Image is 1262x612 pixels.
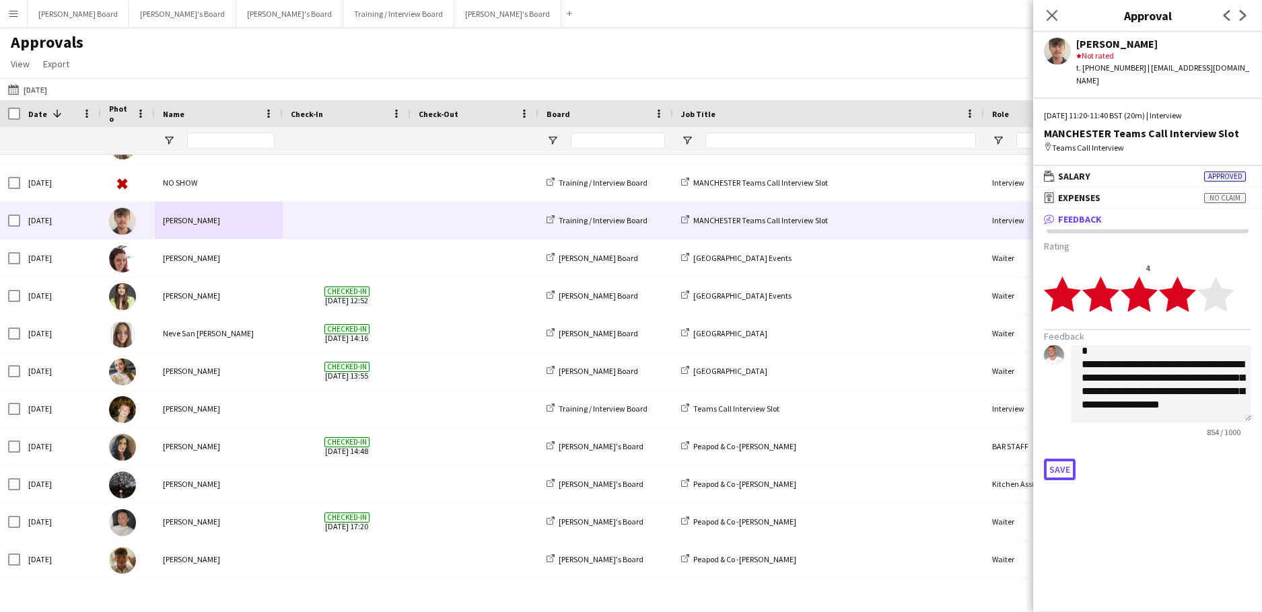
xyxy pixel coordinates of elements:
div: Kitchen Assistant [984,465,1119,502]
span: [PERSON_NAME] Board [559,291,638,301]
a: Training / Interview Board [547,404,647,414]
span: Checked-in [324,512,370,523]
a: Training / Interview Board [547,215,647,225]
div: Waiter [984,352,1119,389]
span: Check-Out [419,109,458,119]
div: [PERSON_NAME] [155,503,283,540]
input: Board Filter Input [571,132,665,149]
span: [PERSON_NAME] Board [559,253,638,263]
span: Feedback [1058,213,1102,225]
a: [PERSON_NAME] Board [547,328,638,338]
a: Peapod & Co -[PERSON_NAME] [681,479,796,489]
img: Toby Rutland-Dix [109,547,136,574]
div: [PERSON_NAME] [155,202,283,239]
span: Peapod & Co -[PERSON_NAME] [693,517,796,527]
a: MANCHESTER Teams Call Interview Slot [681,178,828,188]
span: Check-In [291,109,323,119]
span: Job Title [681,109,715,119]
a: Export [38,55,75,73]
div: Waiter [984,315,1119,352]
div: [DATE] [20,202,101,239]
input: Job Title Filter Input [705,132,976,149]
div: Feedback [1033,229,1262,491]
span: 854 / 1000 [1196,427,1251,437]
span: Photo [109,104,131,124]
div: [PERSON_NAME] [155,428,283,465]
div: Waiter [984,503,1119,540]
div: [DATE] [20,465,101,502]
div: Waiter [984,239,1119,276]
a: [GEOGRAPHIC_DATA] Events [681,291,792,301]
button: [PERSON_NAME]'s Board [454,1,561,27]
img: Jasmine Roper [109,509,136,536]
button: Training / Interview Board [343,1,454,27]
div: Waiter [984,541,1119,578]
span: Name [163,109,184,119]
span: Board [547,109,570,119]
div: Neve San [PERSON_NAME] [155,315,283,352]
span: [GEOGRAPHIC_DATA] [693,366,767,376]
span: Peapod & Co -[PERSON_NAME] [693,441,796,451]
button: Open Filter Menu [992,135,1004,147]
span: MANCHESTER Teams Call Interview Slot [693,178,828,188]
mat-expansion-panel-header: ExpensesNo claim [1033,188,1262,208]
button: [DATE] [5,81,50,98]
img: Cameron Yates [109,396,136,423]
span: [PERSON_NAME]'s Board [559,517,643,527]
button: [PERSON_NAME] Board [28,1,129,27]
button: Open Filter Menu [163,135,175,147]
div: Interview [984,164,1119,201]
button: [PERSON_NAME]'s Board [129,1,236,27]
span: Training / Interview Board [559,215,647,225]
span: Checked-in [324,286,370,297]
div: t. [PHONE_NUMBER] | [EMAIL_ADDRESS][DOMAIN_NAME] [1076,62,1251,86]
div: 4 [1044,263,1251,273]
div: Interview [984,390,1119,427]
span: [PERSON_NAME]'s Board [559,479,643,489]
img: Neve San Emeterio [109,321,136,348]
a: [GEOGRAPHIC_DATA] [681,328,767,338]
a: [PERSON_NAME] Board [547,291,638,301]
img: Jo Eyles [109,245,136,272]
div: [DATE] [20,541,101,578]
mat-expansion-panel-header: SalaryApproved [1033,166,1262,186]
a: [PERSON_NAME]'s Board [547,479,643,489]
span: [DATE] 12:52 [291,277,402,314]
span: [DATE] 14:48 [291,428,402,465]
div: Waiter [984,277,1119,314]
span: Expenses [1058,192,1100,204]
span: Role [992,109,1009,119]
img: Bethany Haskell [109,358,136,385]
span: Checked-in [324,362,370,372]
span: Training / Interview Board [559,404,647,414]
div: [DATE] [20,503,101,540]
div: [DATE] 11:20-11:40 BST (20m) | Interview [1044,110,1251,122]
span: [PERSON_NAME]'s Board [559,441,643,451]
input: Name Filter Input [187,132,275,149]
div: [DATE] [20,164,101,201]
span: [PERSON_NAME] Board [559,328,638,338]
span: [PERSON_NAME] Board [559,366,638,376]
a: [PERSON_NAME]'s Board [547,517,643,527]
span: Date [28,109,47,119]
span: Checked-in [324,437,370,447]
div: NO SHOW [155,164,283,201]
div: [DATE] [20,315,101,352]
div: [DATE] [20,352,101,389]
div: Not rated [1076,50,1251,62]
a: Teams Call Interview Slot [681,404,779,414]
div: [DATE] [20,277,101,314]
div: [PERSON_NAME] [155,277,283,314]
div: MANCHESTER Teams Call Interview Slot [1044,127,1251,139]
a: [GEOGRAPHIC_DATA] [681,366,767,376]
a: Peapod & Co -[PERSON_NAME] [681,517,796,527]
a: [PERSON_NAME] Board [547,253,638,263]
span: [GEOGRAPHIC_DATA] [693,328,767,338]
a: [PERSON_NAME] Board [547,366,638,376]
a: Peapod & Co -[PERSON_NAME] [681,441,796,451]
div: [PERSON_NAME] [155,465,283,502]
span: [DATE] 13:55 [291,352,402,389]
a: [PERSON_NAME]'s Board [547,554,643,564]
input: Role Filter Input [1016,132,1111,149]
a: View [5,55,35,73]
